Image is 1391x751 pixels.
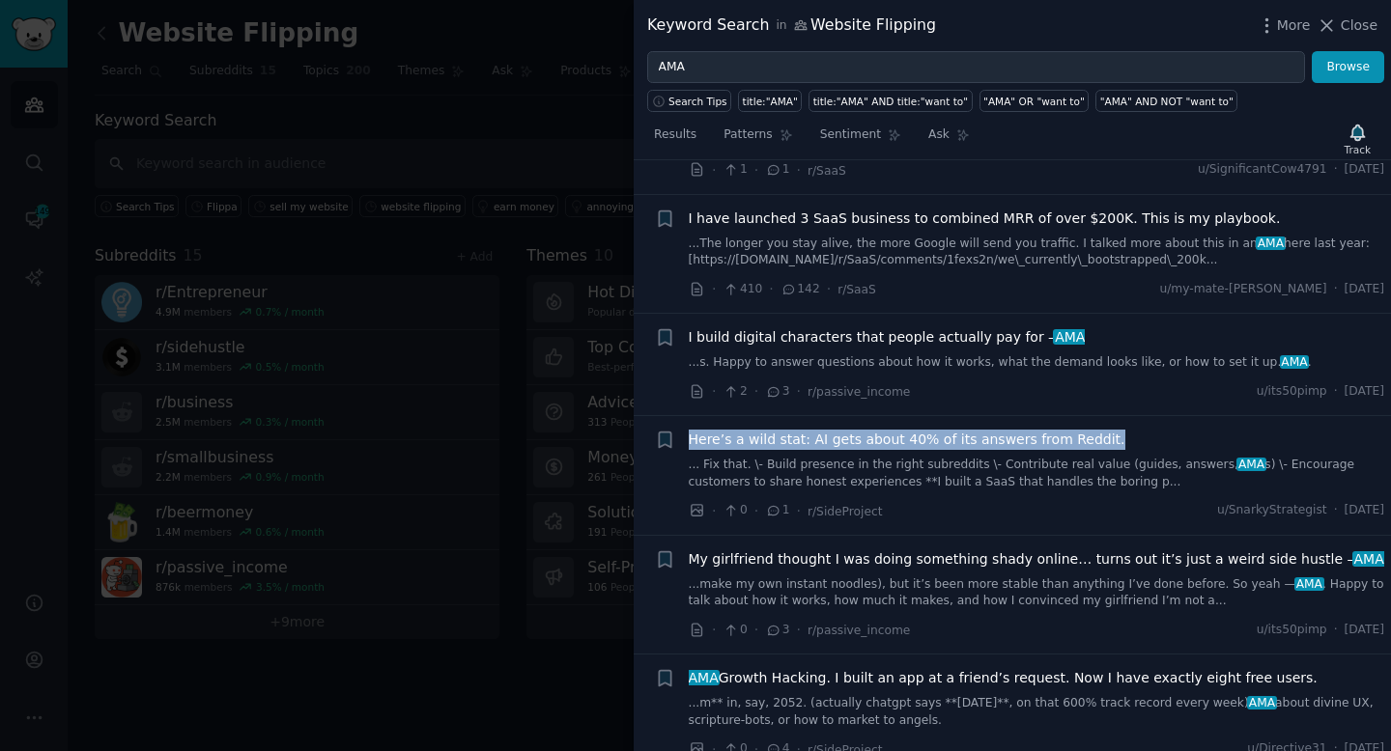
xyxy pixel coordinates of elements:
[738,90,802,112] a: title:"AMA"
[723,161,747,179] span: 1
[1341,15,1377,36] span: Close
[1334,161,1338,179] span: ·
[689,209,1281,229] a: I have launched 3 SaaS business to combined MRR of over $200K. This is my playbook.
[712,160,716,181] span: ·
[922,120,977,159] a: Ask
[689,327,1086,348] a: I build digital characters that people actually pay for –AMA
[689,327,1086,348] span: I build digital characters that people actually pay for –
[1217,502,1327,519] span: u/SnarkyStrategist
[808,624,910,637] span: r/passive_income
[1257,622,1327,639] span: u/its50pimp
[743,95,798,108] div: title:"AMA"
[797,501,801,521] span: ·
[797,381,801,402] span: ·
[687,670,721,685] span: AMA
[765,161,789,179] span: 1
[723,383,747,401] span: 2
[1334,281,1338,298] span: ·
[1345,502,1384,519] span: [DATE]
[1345,161,1384,179] span: [DATE]
[1247,696,1277,709] span: AMA
[1338,119,1377,159] button: Track
[808,385,910,399] span: r/passive_income
[1312,51,1384,84] button: Browse
[813,120,908,159] a: Sentiment
[1345,622,1384,639] span: [DATE]
[754,160,758,181] span: ·
[808,164,846,178] span: r/SaaS
[1334,502,1338,519] span: ·
[689,668,1318,688] a: AMAGrowth Hacking. I built an app at a friend’s request. Now I have exactly eight free users.
[754,381,758,402] span: ·
[1352,551,1386,567] span: AMA
[1256,236,1286,250] span: AMA
[1317,15,1377,36] button: Close
[928,126,950,144] span: Ask
[717,120,799,159] a: Patterns
[1159,281,1326,298] span: u/my-mate-[PERSON_NAME]
[769,279,773,299] span: ·
[797,160,801,181] span: ·
[723,281,762,298] span: 410
[754,501,758,521] span: ·
[1100,95,1234,108] div: "AMA" AND NOT "want to"
[754,620,758,640] span: ·
[647,14,936,38] div: Keyword Search Website Flipping
[689,430,1125,450] a: Here’s a wild stat: AI gets about 40% of its answers from Reddit.
[647,120,703,159] a: Results
[654,126,696,144] span: Results
[1236,458,1266,471] span: AMA
[1095,90,1237,112] a: "AMA" AND NOT "want to"
[724,126,772,144] span: Patterns
[689,457,1385,490] a: ... Fix that. \- Build presence in the right subreddits \- Contribute real value (guides, answers...
[827,279,831,299] span: ·
[1280,355,1310,369] span: AMA
[797,620,801,640] span: ·
[689,354,1385,372] a: ...s. Happy to answer questions about how it works, what the demand looks like, or how to set it ...
[1345,281,1384,298] span: [DATE]
[723,622,747,639] span: 0
[1277,15,1311,36] span: More
[813,95,968,108] div: title:"AMA" AND title:"want to"
[689,549,1384,570] a: My girlfriend thought I was doing something shady online… turns out it’s just a weird side hustle...
[765,383,789,401] span: 3
[1257,15,1311,36] button: More
[765,502,789,519] span: 1
[1345,143,1371,156] div: Track
[689,576,1385,610] a: ...make my own instant noodles), but it’s been more stable than anything I’ve done before. So yea...
[1334,383,1338,401] span: ·
[765,622,789,639] span: 3
[723,502,747,519] span: 0
[837,283,876,296] span: r/SaaS
[781,281,820,298] span: 142
[1198,161,1327,179] span: u/SignificantCow4791
[820,126,881,144] span: Sentiment
[979,90,1090,112] a: "AMA" OR "want to"
[983,95,1085,108] div: "AMA" OR "want to"
[689,695,1385,729] a: ...m** in, say, 2052. (actually chatgpt says **[DATE]**, on that 600% track record every week)AMA...
[1345,383,1384,401] span: [DATE]
[809,90,972,112] a: title:"AMA" AND title:"want to"
[1294,577,1324,591] span: AMA
[1334,622,1338,639] span: ·
[668,95,727,108] span: Search Tips
[689,549,1384,570] span: My girlfriend thought I was doing something shady online… turns out it’s just a weird side hustle –
[689,668,1318,688] span: Growth Hacking. I built an app at a friend’s request. Now I have exactly eight free users.
[647,90,731,112] button: Search Tips
[712,279,716,299] span: ·
[1257,383,1327,401] span: u/its50pimp
[712,501,716,521] span: ·
[712,620,716,640] span: ·
[776,17,786,35] span: in
[808,505,883,518] span: r/SideProject
[1053,329,1087,345] span: AMA
[712,381,716,402] span: ·
[647,51,1305,84] input: Try a keyword related to your business
[689,236,1385,269] a: ...The longer you stay alive, the more Google will send you traffic. I talked more about this in ...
